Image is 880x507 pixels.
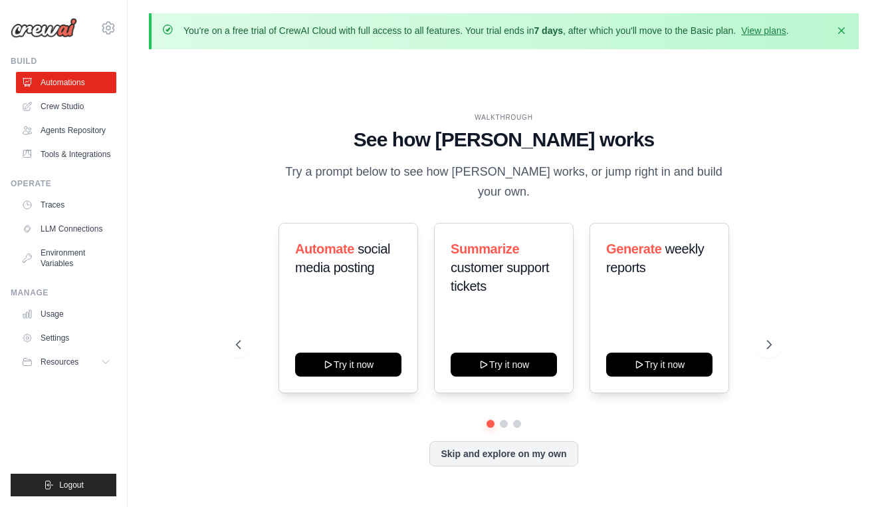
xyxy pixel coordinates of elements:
a: Traces [16,194,116,216]
button: Try it now [606,353,713,377]
a: Tools & Integrations [16,144,116,165]
div: Build [11,56,116,67]
span: Logout [59,480,84,490]
img: Logo [11,18,77,38]
a: LLM Connections [16,218,116,240]
a: Agents Repository [16,120,116,141]
button: Logout [11,474,116,496]
h1: See how [PERSON_NAME] works [236,128,772,152]
span: customer support tickets [451,260,549,293]
a: Automations [16,72,116,93]
a: Crew Studio [16,96,116,117]
span: Automate [295,242,354,256]
div: WALKTHROUGH [236,112,772,122]
a: Settings [16,327,116,349]
p: You're on a free trial of CrewAI Cloud with full access to all features. Your trial ends in , aft... [183,24,789,37]
span: Resources [41,357,78,367]
p: Try a prompt below to see how [PERSON_NAME] works, or jump right in and build your own. [280,162,727,202]
span: social media posting [295,242,390,275]
button: Skip and explore on my own [429,441,578,466]
button: Try it now [451,353,557,377]
button: Resources [16,351,116,373]
div: Operate [11,178,116,189]
button: Try it now [295,353,401,377]
span: weekly reports [606,242,704,275]
span: Summarize [451,242,519,256]
a: View plans [741,25,786,36]
strong: 7 days [534,25,563,36]
a: Environment Variables [16,242,116,274]
a: Usage [16,303,116,325]
span: Generate [606,242,662,256]
div: Manage [11,287,116,298]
